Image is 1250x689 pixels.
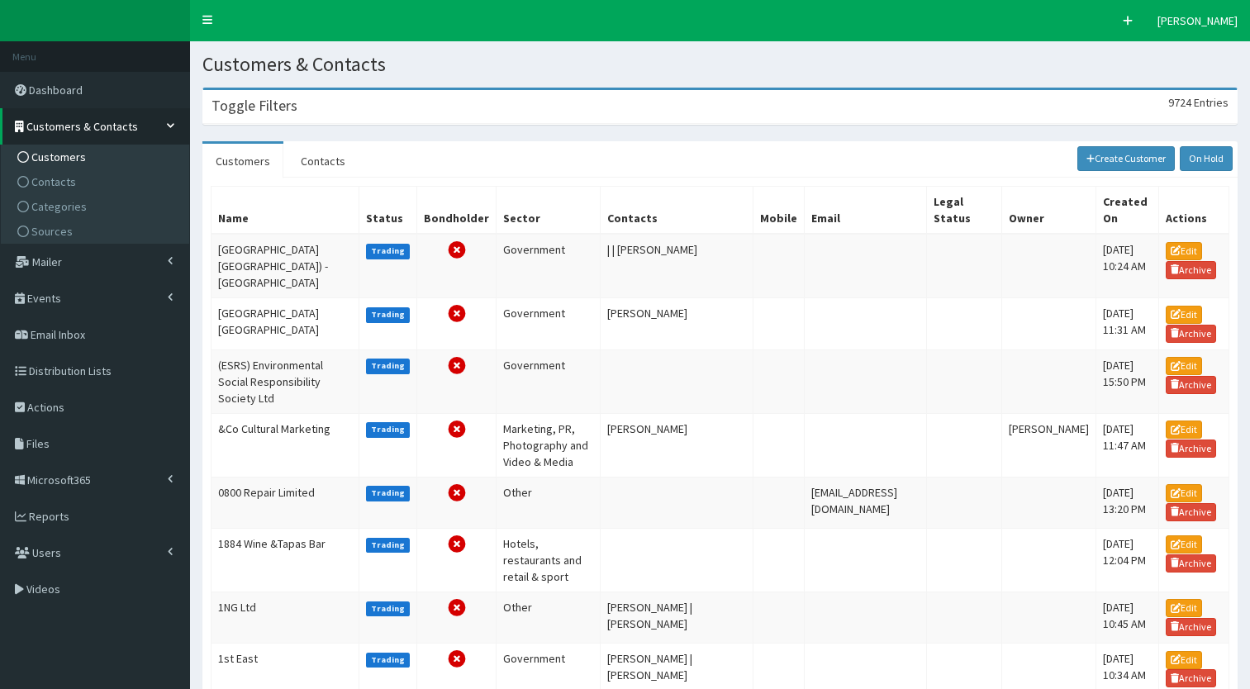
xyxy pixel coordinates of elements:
[366,538,411,553] label: Trading
[1166,421,1202,439] a: Edit
[26,436,50,451] span: Files
[27,473,91,487] span: Microsoft365
[805,477,927,528] td: [EMAIL_ADDRESS][DOMAIN_NAME]
[1166,618,1217,636] a: Archive
[288,144,359,178] a: Contacts
[31,174,76,189] span: Contacts
[497,477,601,528] td: Other
[1194,95,1229,110] span: Entries
[1166,535,1202,554] a: Edit
[212,298,359,349] td: [GEOGRAPHIC_DATA] [GEOGRAPHIC_DATA]
[1180,146,1233,171] a: On Hold
[1096,187,1158,235] th: Created On
[366,653,411,668] label: Trading
[5,169,189,194] a: Contacts
[497,187,601,235] th: Sector
[202,144,283,178] a: Customers
[1158,187,1229,235] th: Actions
[497,413,601,477] td: Marketing, PR, Photography and Video & Media
[1096,298,1158,349] td: [DATE] 11:31 AM
[212,592,359,643] td: 1NG Ltd
[1166,484,1202,502] a: Edit
[1168,95,1191,110] span: 9724
[1166,325,1217,343] a: Archive
[212,234,359,298] td: [GEOGRAPHIC_DATA] [GEOGRAPHIC_DATA]) - [GEOGRAPHIC_DATA]
[1166,503,1217,521] a: Archive
[497,349,601,413] td: Government
[26,582,60,596] span: Videos
[31,150,86,164] span: Customers
[497,298,601,349] td: Government
[1166,306,1202,324] a: Edit
[1166,554,1217,573] a: Archive
[497,528,601,592] td: Hotels, restaurants and retail & sport
[5,145,189,169] a: Customers
[601,592,753,643] td: [PERSON_NAME] | [PERSON_NAME]
[601,298,753,349] td: [PERSON_NAME]
[366,244,411,259] label: Trading
[31,199,87,214] span: Categories
[1166,440,1217,458] a: Archive
[1166,599,1202,617] a: Edit
[5,194,189,219] a: Categories
[497,592,601,643] td: Other
[601,413,753,477] td: [PERSON_NAME]
[753,187,805,235] th: Mobile
[1096,413,1158,477] td: [DATE] 11:47 AM
[31,224,73,239] span: Sources
[1166,376,1217,394] a: Archive
[29,509,69,524] span: Reports
[1157,13,1238,28] span: [PERSON_NAME]
[5,219,189,244] a: Sources
[1096,477,1158,528] td: [DATE] 13:20 PM
[1077,146,1176,171] a: Create Customer
[1166,357,1202,375] a: Edit
[26,119,138,134] span: Customers & Contacts
[366,601,411,616] label: Trading
[212,477,359,528] td: 0800 Repair Limited
[366,422,411,437] label: Trading
[212,528,359,592] td: 1884 Wine &Tapas Bar
[27,400,64,415] span: Actions
[417,187,497,235] th: Bondholder
[366,359,411,373] label: Trading
[359,187,417,235] th: Status
[1166,261,1217,279] a: Archive
[212,413,359,477] td: &Co Cultural Marketing
[27,291,61,306] span: Events
[1001,413,1096,477] td: [PERSON_NAME]
[366,307,411,322] label: Trading
[497,234,601,298] td: Government
[212,98,297,113] h3: Toggle Filters
[29,364,112,378] span: Distribution Lists
[202,54,1238,75] h1: Customers & Contacts
[29,83,83,97] span: Dashboard
[1166,651,1202,669] a: Edit
[32,254,62,269] span: Mailer
[1096,234,1158,298] td: [DATE] 10:24 AM
[1096,349,1158,413] td: [DATE] 15:50 PM
[601,234,753,298] td: | | [PERSON_NAME]
[32,545,61,560] span: Users
[1096,528,1158,592] td: [DATE] 12:04 PM
[601,187,753,235] th: Contacts
[212,349,359,413] td: (ESRS) Environmental Social Responsibility Society Ltd
[1096,592,1158,643] td: [DATE] 10:45 AM
[926,187,1001,235] th: Legal Status
[31,327,85,342] span: Email Inbox
[366,486,411,501] label: Trading
[1166,669,1217,687] a: Archive
[212,187,359,235] th: Name
[1001,187,1096,235] th: Owner
[1166,242,1202,260] a: Edit
[805,187,927,235] th: Email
